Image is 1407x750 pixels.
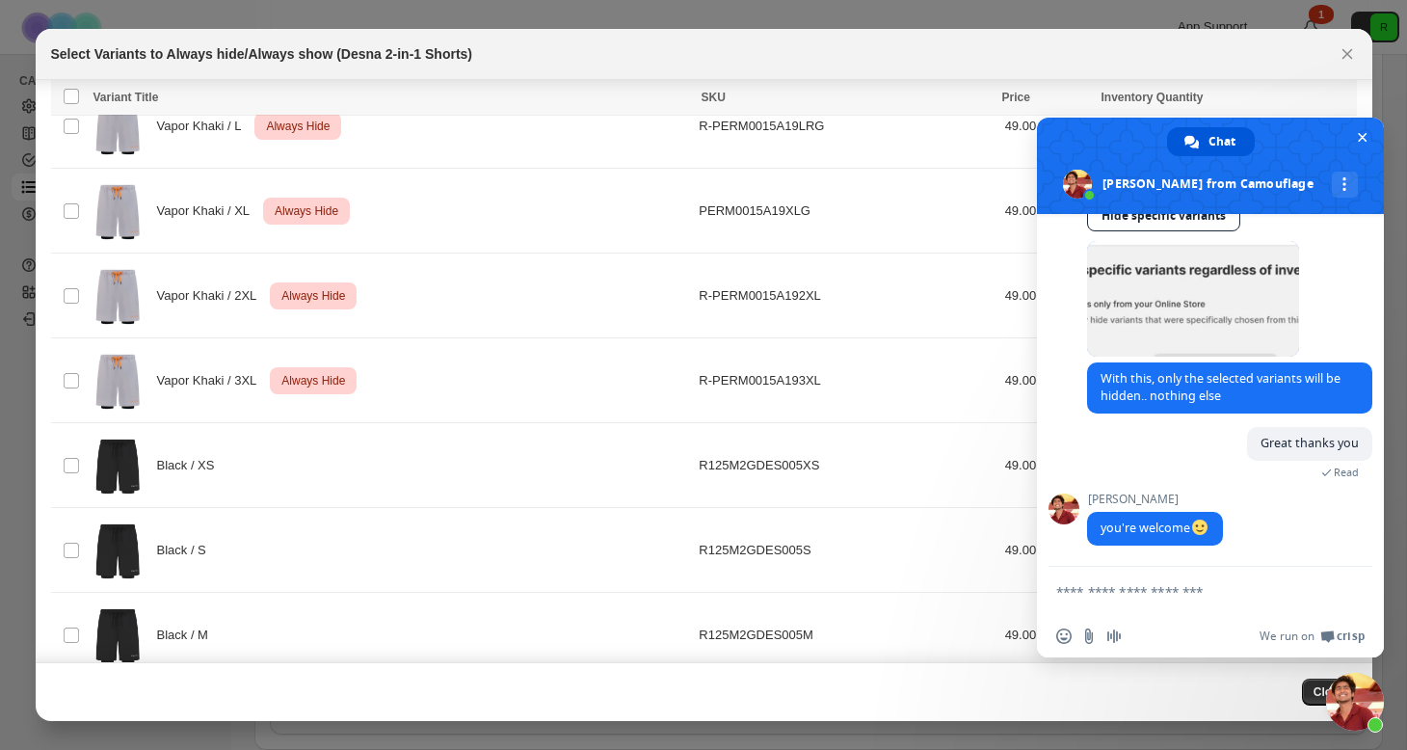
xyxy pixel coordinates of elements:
button: Close [1334,40,1361,67]
span: Close chat [1352,127,1372,147]
span: We run on [1260,629,1314,644]
span: With this, only the selected variants will be hidden.. nothing else [1101,370,1341,404]
td: PERM0015A19XLG [693,169,998,254]
td: R-PERM0015A193XL [693,338,998,423]
span: you're welcome [1101,520,1209,536]
span: Crisp [1337,629,1365,644]
td: 49.00 [999,508,1094,593]
a: Close chat [1326,673,1384,731]
span: Black / S [157,541,217,560]
img: DesnaBlack_4.jpg [93,599,142,671]
span: Black / M [157,626,219,645]
span: Black / XS [157,456,226,475]
td: 49.00 [999,423,1094,508]
td: R-PERM0015A19LRG [693,84,998,169]
td: 49.00 [999,593,1094,678]
span: Price [1002,91,1030,104]
span: Variant Title [93,91,159,104]
span: Vapor Khaki / L [157,117,252,136]
span: Always Hide [262,115,333,138]
span: Audio message [1106,629,1122,644]
span: Vapor Khaki / 3XL [157,371,267,390]
span: Always Hide [278,284,349,308]
span: Great thanks you [1261,435,1359,451]
td: R125M2GDES005XS [693,423,998,508]
span: Chat [1208,127,1235,156]
img: DesnaBlack_4.jpg [93,429,142,501]
span: Always Hide [278,369,349,392]
h2: Select Variants to Always hide/Always show (Desna 2-in-1 Shorts) [51,44,473,64]
span: Vapor Khaki / XL [157,201,260,221]
td: 49.00 [999,169,1094,254]
td: 49.00 [999,338,1094,423]
img: Desna_Vapor_Khaki_1.jpg [93,90,142,162]
td: R-PERM0015A192XL [693,254,998,338]
span: Read [1334,466,1359,479]
td: 49.00 [999,84,1094,169]
button: Close [1302,679,1357,706]
a: Chat [1167,127,1255,156]
span: Send a file [1081,629,1097,644]
img: Desna_Vapor_Khaki_1.jpg [93,174,142,247]
a: We run onCrisp [1260,629,1365,644]
span: Vapor Khaki / 2XL [157,286,267,306]
span: Inventory Quantity [1102,91,1204,104]
img: Desna_Vapor_Khaki_1.jpg [93,344,142,416]
img: Desna_Vapor_Khaki_1.jpg [93,259,142,332]
td: 49.00 [999,254,1094,338]
td: R125M2GDES005S [693,508,998,593]
span: SKU [702,91,726,104]
span: Always Hide [271,200,342,223]
td: R125M2GDES005M [693,593,998,678]
span: Insert an emoji [1056,629,1072,644]
img: DesnaBlack_4.jpg [93,514,142,586]
textarea: Compose your message... [1056,567,1326,615]
span: [PERSON_NAME] [1087,493,1223,506]
span: Close [1314,684,1345,700]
